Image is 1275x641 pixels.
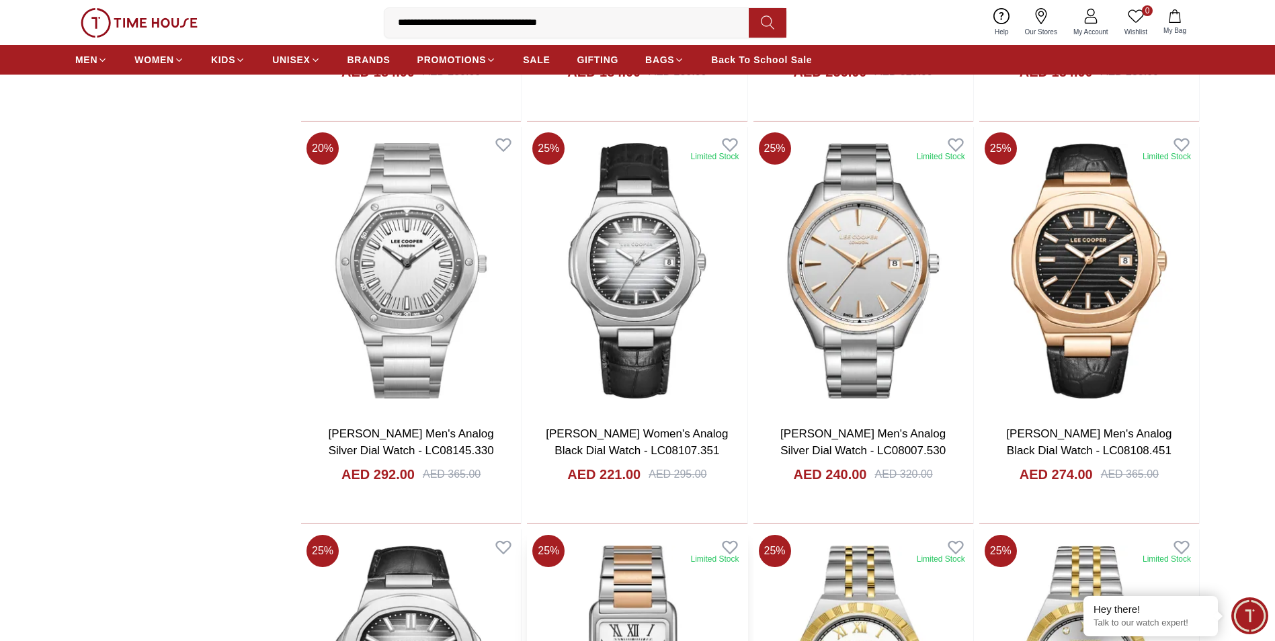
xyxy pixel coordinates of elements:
[272,53,310,67] span: UNISEX
[780,427,946,458] a: [PERSON_NAME] Men's Analog Silver Dial Watch - LC08007.530
[81,8,198,38] img: ...
[1116,5,1155,40] a: 0Wishlist
[1119,27,1153,37] span: Wishlist
[759,535,791,567] span: 25 %
[753,127,973,415] img: LEE COOPER Men's Analog Silver Dial Watch - LC08007.530
[1020,465,1093,484] h4: AED 274.00
[341,465,415,484] h4: AED 292.00
[645,48,684,72] a: BAGS
[532,535,565,567] span: 25 %
[711,48,812,72] a: Back To School Sale
[1020,27,1063,37] span: Our Stores
[134,53,174,67] span: WOMEN
[690,151,739,162] div: Limited Stock
[577,48,618,72] a: GIFTING
[645,53,674,67] span: BAGS
[347,48,390,72] a: BRANDS
[690,554,739,564] div: Limited Stock
[329,427,494,458] a: [PERSON_NAME] Men's Analog Silver Dial Watch - LC08145.330
[1158,26,1192,36] span: My Bag
[985,132,1017,165] span: 25 %
[75,48,108,72] a: MEN
[532,132,565,165] span: 25 %
[306,132,339,165] span: 20 %
[1231,597,1268,634] div: Chat Widget
[1143,151,1191,162] div: Limited Stock
[649,466,706,482] div: AED 295.00
[75,53,97,67] span: MEN
[917,554,965,564] div: Limited Stock
[527,127,747,415] img: LEE COOPER Women's Analog Black Dial Watch - LC08107.351
[577,53,618,67] span: GIFTING
[272,48,320,72] a: UNISEX
[1101,466,1159,482] div: AED 365.00
[523,48,550,72] a: SALE
[979,127,1199,415] img: LEE COOPER Men's Analog Black Dial Watch - LC08108.451
[874,466,932,482] div: AED 320.00
[1006,427,1171,458] a: [PERSON_NAME] Men's Analog Black Dial Watch - LC08108.451
[306,535,339,567] span: 25 %
[987,5,1017,40] a: Help
[1094,603,1208,616] div: Hey there!
[759,132,791,165] span: 25 %
[989,27,1014,37] span: Help
[1017,5,1065,40] a: Our Stores
[567,465,641,484] h4: AED 221.00
[134,48,184,72] a: WOMEN
[301,127,521,415] img: Lee Cooper Men's Analog Silver Dial Watch - LC08145.330
[1143,554,1191,564] div: Limited Stock
[523,53,550,67] span: SALE
[1068,27,1114,37] span: My Account
[1155,7,1194,38] button: My Bag
[1094,617,1208,629] p: Talk to our watch expert!
[211,53,235,67] span: KIDS
[1142,5,1153,16] span: 0
[417,48,497,72] a: PROMOTIONS
[985,535,1017,567] span: 25 %
[794,465,867,484] h4: AED 240.00
[347,53,390,67] span: BRANDS
[917,151,965,162] div: Limited Stock
[417,53,487,67] span: PROMOTIONS
[711,53,812,67] span: Back To School Sale
[423,466,481,482] div: AED 365.00
[211,48,245,72] a: KIDS
[546,427,728,458] a: [PERSON_NAME] Women's Analog Black Dial Watch - LC08107.351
